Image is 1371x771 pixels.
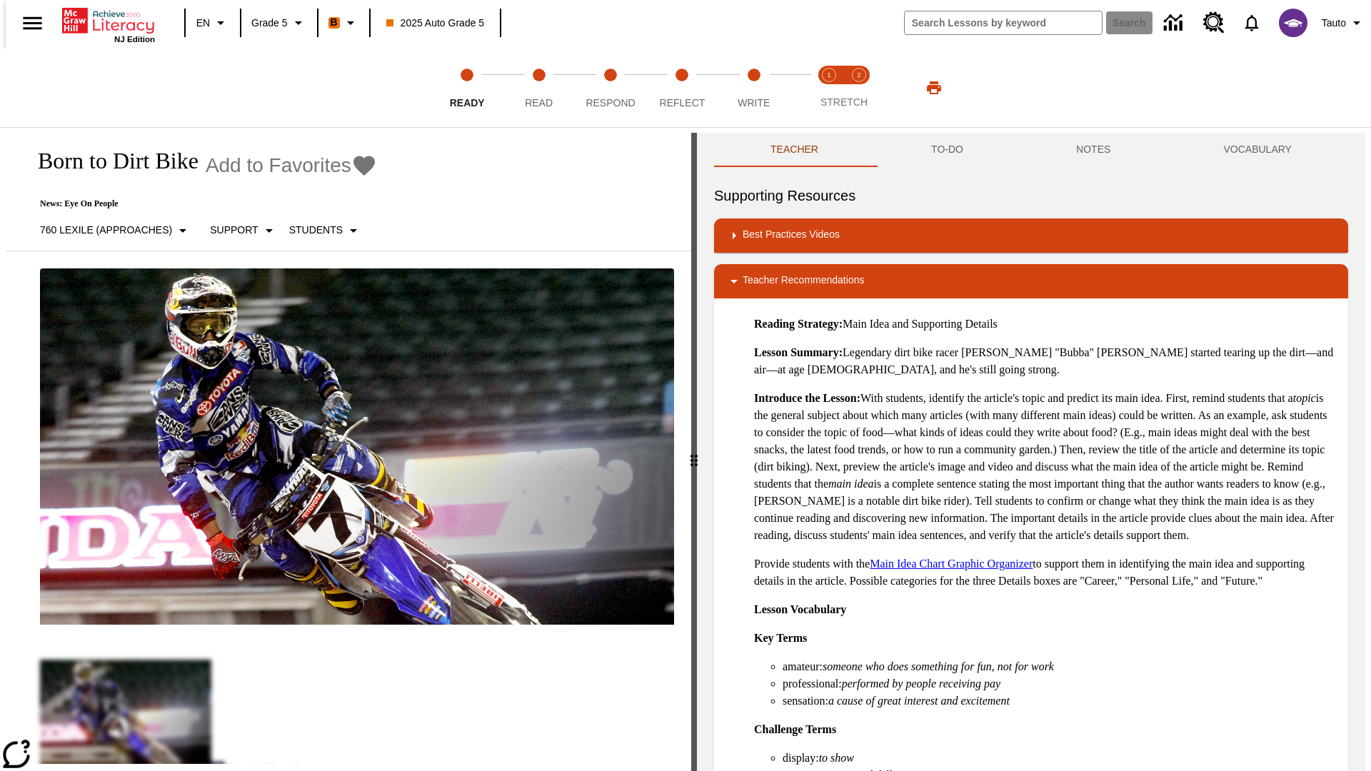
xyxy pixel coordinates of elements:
[641,49,723,127] button: Reflect step 4 of 5
[738,97,770,109] span: Write
[196,16,210,31] span: EN
[40,223,172,238] p: 760 Lexile (Approaches)
[283,218,368,243] button: Select Student
[714,218,1348,253] div: Best Practices Videos
[1293,392,1316,404] em: topic
[206,153,377,178] button: Add to Favorites - Born to Dirt Bike
[204,218,283,243] button: Scaffolds, Support
[754,316,1337,333] p: Main Idea and Supporting Details
[857,71,860,79] text: 2
[743,273,864,290] p: Teacher Recommendations
[783,675,1337,692] li: professional:
[114,35,155,44] span: NJ Edition
[905,11,1102,34] input: search field
[691,133,697,771] div: Press Enter or Spacebar and then press right and left arrow keys to move the slider
[23,148,199,174] h1: Born to Dirt Bike
[783,750,1337,767] li: display:
[754,346,843,358] strong: Lesson Summary:
[206,154,351,177] span: Add to Favorites
[743,227,840,244] p: Best Practices Videos
[251,16,288,31] span: Grade 5
[210,223,258,238] p: Support
[828,478,874,490] em: main idea
[714,133,1348,167] div: Instructional Panel Tabs
[838,49,880,127] button: Stretch Respond step 2 of 2
[714,184,1348,207] h6: Supporting Resources
[62,5,155,44] div: Home
[23,198,377,209] p: News: Eye On People
[1270,4,1316,41] button: Select a new avatar
[569,49,652,127] button: Respond step 3 of 5
[875,133,1020,167] button: TO-DO
[783,658,1337,675] li: amateur:
[827,71,830,79] text: 1
[823,660,1054,672] em: someone who does something for fun, not for work
[497,49,580,127] button: Read step 2 of 5
[6,133,691,764] div: reading
[525,97,553,109] span: Read
[1167,133,1348,167] button: VOCABULARY
[754,392,860,404] strong: Introduce the Lesson:
[586,97,635,109] span: Respond
[11,2,54,44] button: Open side menu
[783,692,1337,710] li: sensation:
[754,344,1337,378] p: Legendary dirt bike racer [PERSON_NAME] "Bubba" [PERSON_NAME] started tearing up the dirt—and air...
[820,96,868,108] span: STRETCH
[1316,10,1371,36] button: Profile/Settings
[289,223,343,238] p: Students
[450,97,485,109] span: Ready
[754,318,843,330] strong: Reading Strategy:
[246,10,313,36] button: Grade: Grade 5, Select a grade
[660,97,705,109] span: Reflect
[331,14,338,31] span: B
[34,218,197,243] button: Select Lexile, 760 Lexile (Approaches)
[1233,4,1270,41] a: Notifications
[754,555,1337,590] p: Provide students with the to support them in identifying the main idea and supporting details in ...
[190,10,236,36] button: Language: EN, Select a language
[386,16,485,31] span: 2025 Auto Grade 5
[713,49,795,127] button: Write step 5 of 5
[754,390,1337,544] p: With students, identify the article's topic and predict its main idea. First, remind students tha...
[870,558,1033,570] a: Main Idea Chart Graphic Organizer
[808,49,850,127] button: Stretch Read step 1 of 2
[842,677,1000,690] em: performed by people receiving pay
[323,10,365,36] button: Boost Class color is orange. Change class color
[1020,133,1167,167] button: NOTES
[911,75,957,101] button: Print
[40,268,674,625] img: Motocross racer James Stewart flies through the air on his dirt bike.
[714,133,875,167] button: Teacher
[754,723,836,735] strong: Challenge Terms
[819,752,854,764] em: to show
[754,603,846,615] strong: Lesson Vocabulary
[426,49,508,127] button: Ready step 1 of 5
[1322,16,1346,31] span: Tauto
[714,264,1348,298] div: Teacher Recommendations
[754,632,807,644] strong: Key Terms
[1155,4,1195,43] a: Data Center
[1279,9,1307,37] img: avatar image
[828,695,1010,707] em: a cause of great interest and excitement
[697,133,1365,771] div: activity
[1195,4,1233,42] a: Resource Center, Will open in new tab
